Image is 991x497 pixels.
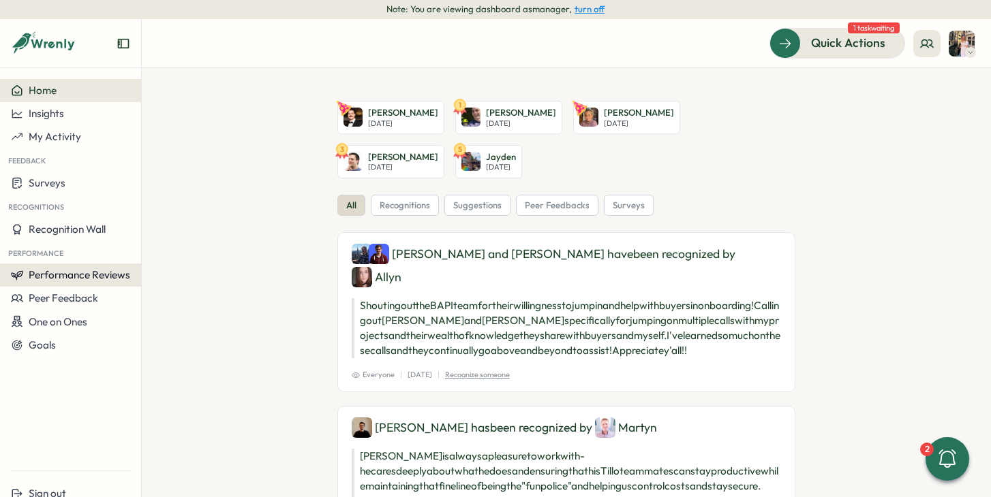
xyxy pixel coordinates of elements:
text: 3 [340,144,344,153]
img: Anthony Iles [461,108,481,127]
span: recognitions [380,199,430,212]
span: Peer Feedback [29,291,98,304]
div: 2 [920,443,934,456]
img: Alex Marshall [352,244,372,264]
a: Molly Hayward[PERSON_NAME][DATE] [573,101,680,134]
span: Quick Actions [811,34,885,52]
text: 5 [458,144,462,153]
p: | [438,369,440,381]
span: peer feedbacks [525,199,590,212]
a: 3Chris Hogben[PERSON_NAME][DATE] [337,145,444,178]
span: Surveys [29,176,65,189]
p: [PERSON_NAME] [368,151,438,163]
a: 1Anthony Iles[PERSON_NAME][DATE] [455,101,562,134]
div: [PERSON_NAME] has been recognized by [352,417,781,438]
p: [DATE] [486,163,516,172]
button: 2 [926,437,969,481]
span: Everyone [352,369,395,381]
text: 1 [459,100,461,110]
p: [DATE] [408,369,432,381]
p: [DATE] [368,119,438,128]
span: Insights [29,107,64,120]
div: Allyn [352,267,401,287]
img: Henry Dennis [369,244,389,264]
span: Performance Reviews [29,268,130,281]
span: Note: You are viewing dashboard as manager , [386,3,572,16]
img: Laurie Dunn [352,417,372,438]
img: Hannah Saunders [949,31,975,57]
button: Expand sidebar [117,37,130,50]
div: [PERSON_NAME] and [PERSON_NAME] have been recognized by [352,244,781,287]
span: suggestions [453,199,502,212]
span: surveys [613,199,645,212]
a: 5JaydenJayden[DATE] [455,145,522,178]
img: Carlton Huber [344,108,363,127]
p: [DATE] [368,163,438,172]
img: Allyn Neal [352,267,372,287]
a: Carlton Huber[PERSON_NAME][DATE] [337,101,444,134]
img: Chris Hogben [344,152,363,171]
p: [PERSON_NAME] [604,107,674,119]
p: | [400,369,402,381]
p: [DATE] [604,119,674,128]
p: [PERSON_NAME] [486,107,556,119]
span: 1 task waiting [848,22,900,33]
span: Home [29,84,57,97]
span: all [346,199,356,212]
p: [DATE] [486,119,556,128]
img: Martyn Fagg [595,417,615,438]
button: Quick Actions [769,28,905,58]
span: One on Ones [29,315,87,328]
img: Jayden [461,152,481,171]
img: Molly Hayward [579,108,598,127]
span: Recognition Wall [29,223,106,236]
p: Recognize someone [445,369,510,381]
p: Shouting out the BAPI team for their willingness to jump in and help with buyers in onboarding! C... [352,298,781,358]
span: My Activity [29,130,81,143]
span: Goals [29,338,56,351]
p: Jayden [486,151,516,163]
p: [PERSON_NAME] [368,107,438,119]
button: turn off [575,4,605,14]
div: Martyn [595,417,657,438]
